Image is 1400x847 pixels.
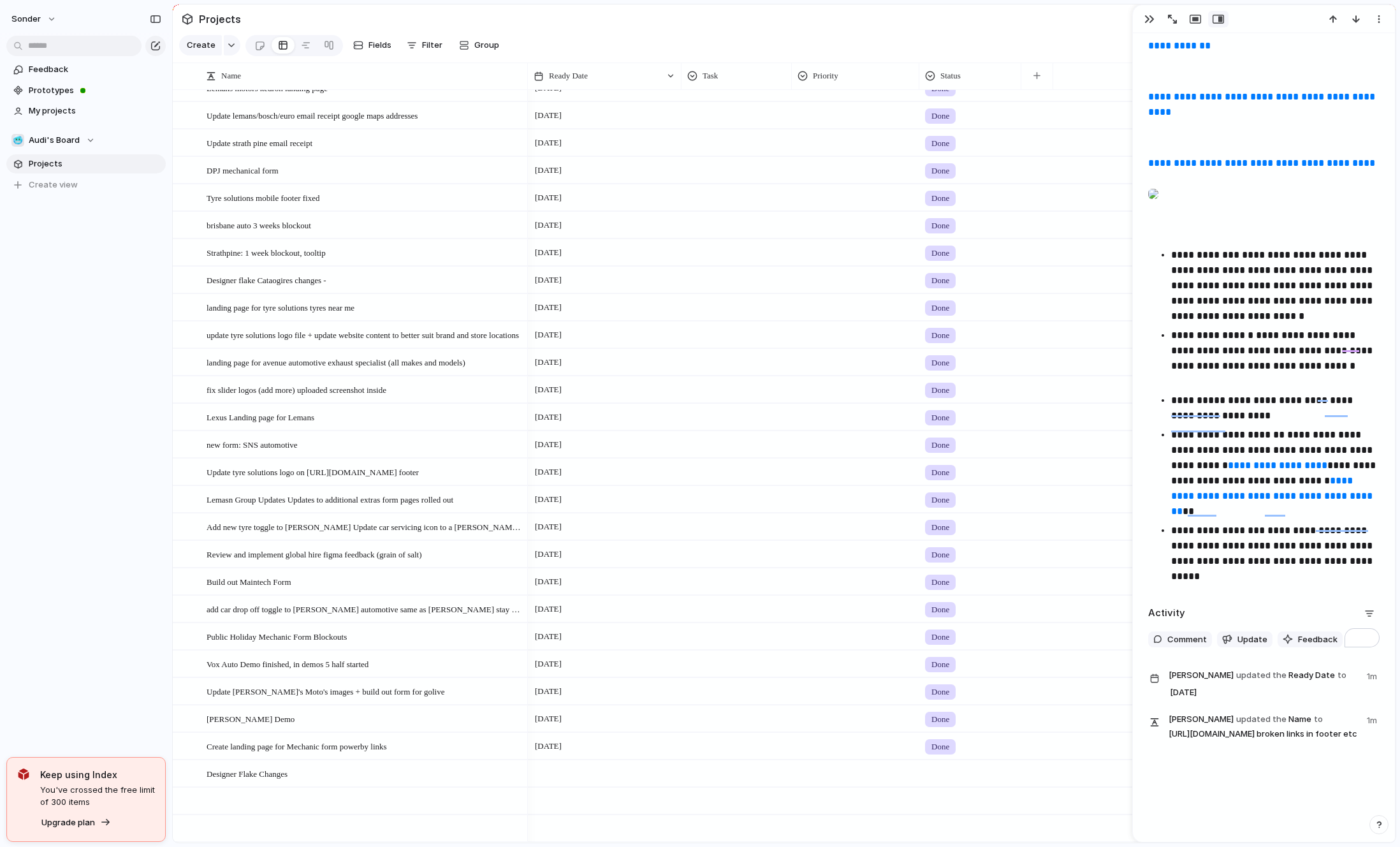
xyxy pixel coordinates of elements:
[29,179,78,191] span: Create view
[931,384,949,397] span: Done
[1237,633,1267,646] span: Update
[207,684,444,698] span: Update [PERSON_NAME]'s Moto's images + build out form for golive
[931,274,949,287] span: Done
[532,272,565,288] span: [DATE]
[931,603,949,616] span: Done
[532,108,565,123] span: [DATE]
[38,814,115,832] button: Upgrade plan
[931,658,949,671] span: Done
[207,766,288,781] span: Designer Flake Changes
[207,135,312,150] span: Update strath pine email receipt
[532,409,565,425] span: [DATE]
[931,521,949,534] span: Done
[6,9,63,29] button: sonder
[532,217,565,233] span: [DATE]
[6,60,166,79] a: Feedback
[931,576,949,589] span: Done
[1169,712,1359,740] span: Name [URL][DOMAIN_NAME] broken links in footer etc
[348,35,397,55] button: Fields
[931,137,949,150] span: Done
[6,154,166,173] a: Projects
[1148,631,1212,648] button: Comment
[931,329,949,342] span: Done
[6,101,166,121] a: My projects
[207,409,314,424] span: Lexus Landing page for Lemans
[532,464,565,480] span: [DATE]
[1367,668,1380,683] span: 1m
[532,656,565,672] span: [DATE]
[207,711,295,726] span: [PERSON_NAME] Demo
[207,217,311,232] span: brisbane auto 3 weeks blockout
[29,158,161,170] span: Projects
[207,656,368,671] span: Vox Auto Demo finished, in demos 5 half started
[1338,669,1346,682] span: to
[29,63,161,76] span: Feedback
[1314,713,1323,726] span: to
[207,327,519,342] span: update tyre solutions logo file + update website content to better suit brand and store locations
[931,357,949,369] span: Done
[207,601,523,616] span: add car drop off toggle to [PERSON_NAME] automotive same as [PERSON_NAME] stay overnight for cale...
[29,84,161,97] span: Prototypes
[931,549,949,561] span: Done
[931,631,949,644] span: Done
[931,110,949,122] span: Done
[813,70,838,82] span: Priority
[207,739,387,753] span: Create landing page for Mechanic form powerby links
[931,713,949,726] span: Done
[1278,631,1343,648] button: Feedback
[1167,685,1200,700] span: [DATE]
[6,81,166,100] a: Prototypes
[1236,713,1287,726] span: updated the
[207,190,319,205] span: Tyre solutions mobile footer fixed
[40,768,155,781] span: Keep using Index
[931,247,949,260] span: Done
[931,219,949,232] span: Done
[931,494,949,506] span: Done
[11,13,41,26] span: sonder
[532,135,565,151] span: [DATE]
[207,492,453,506] span: Lemasn Group Updates Updates to additional extras form pages rolled out
[931,439,949,452] span: Done
[453,35,506,55] button: Group
[1167,633,1207,646] span: Comment
[532,190,565,205] span: [DATE]
[532,739,565,754] span: [DATE]
[532,574,565,589] span: [DATE]
[402,35,448,55] button: Filter
[931,686,949,698] span: Done
[207,163,279,177] span: DPJ mechanical form
[1169,669,1234,682] span: [PERSON_NAME]
[207,629,347,644] span: Public Holiday Mechanic Form Blockouts
[187,39,215,52] span: Create
[532,519,565,534] span: [DATE]
[931,740,949,753] span: Done
[1236,669,1287,682] span: updated the
[207,519,523,534] span: Add new tyre toggle to [PERSON_NAME] Update car servicing icon to a [PERSON_NAME] Make trye ‘’tyr...
[207,547,422,561] span: Review and implement global hire figma feedback (grain of salt)
[179,35,222,55] button: Create
[532,300,565,315] span: [DATE]
[474,39,499,52] span: Group
[532,492,565,507] span: [DATE]
[207,382,386,397] span: fix slider logos (add more) uploaded screenshot inside
[532,684,565,699] span: [DATE]
[1148,606,1185,621] h2: Activity
[532,601,565,617] span: [DATE]
[532,629,565,644] span: [DATE]
[29,134,80,147] span: Audi's Board
[532,163,565,178] span: [DATE]
[931,411,949,424] span: Done
[931,192,949,205] span: Done
[41,816,95,829] span: Upgrade plan
[931,466,949,479] span: Done
[221,70,241,82] span: Name
[207,464,419,479] span: Update tyre solutions logo on [URL][DOMAIN_NAME] footer
[6,131,166,150] button: 🥶Audi's Board
[368,39,391,52] span: Fields
[207,108,418,122] span: Update lemans/bosch/euro email receipt google maps addresses
[532,382,565,397] span: [DATE]
[207,272,326,287] span: Designer flake Cataogires changes -
[940,70,961,82] span: Status
[532,547,565,562] span: [DATE]
[1148,23,1380,588] div: To enrich screen reader interactions, please activate Accessibility in Grammarly extension settings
